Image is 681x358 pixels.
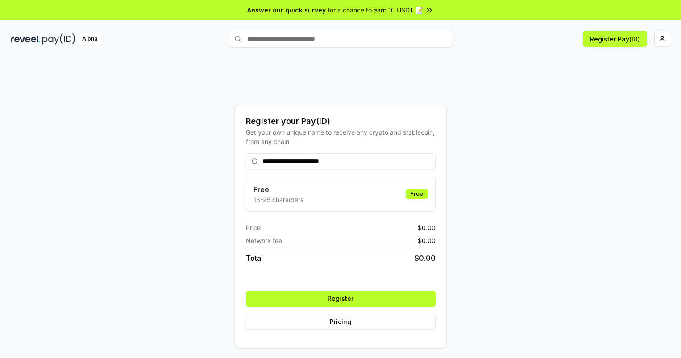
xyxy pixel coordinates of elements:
[418,236,436,245] span: $ 0.00
[583,31,647,47] button: Register Pay(ID)
[415,253,436,263] span: $ 0.00
[246,115,436,128] div: Register your Pay(ID)
[253,195,303,204] p: 13-25 characters
[406,189,428,199] div: Free
[42,33,75,45] img: pay_id
[246,236,282,245] span: Network fee
[253,184,303,195] h3: Free
[328,5,423,15] span: for a chance to earn 10 USDT 📝
[11,33,41,45] img: reveel_dark
[246,314,436,330] button: Pricing
[246,253,263,263] span: Total
[246,291,436,307] button: Register
[418,223,436,232] span: $ 0.00
[77,33,102,45] div: Alpha
[246,223,261,232] span: Price
[246,128,436,146] div: Get your own unique name to receive any crypto and stablecoin, from any chain
[247,5,326,15] span: Answer our quick survey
